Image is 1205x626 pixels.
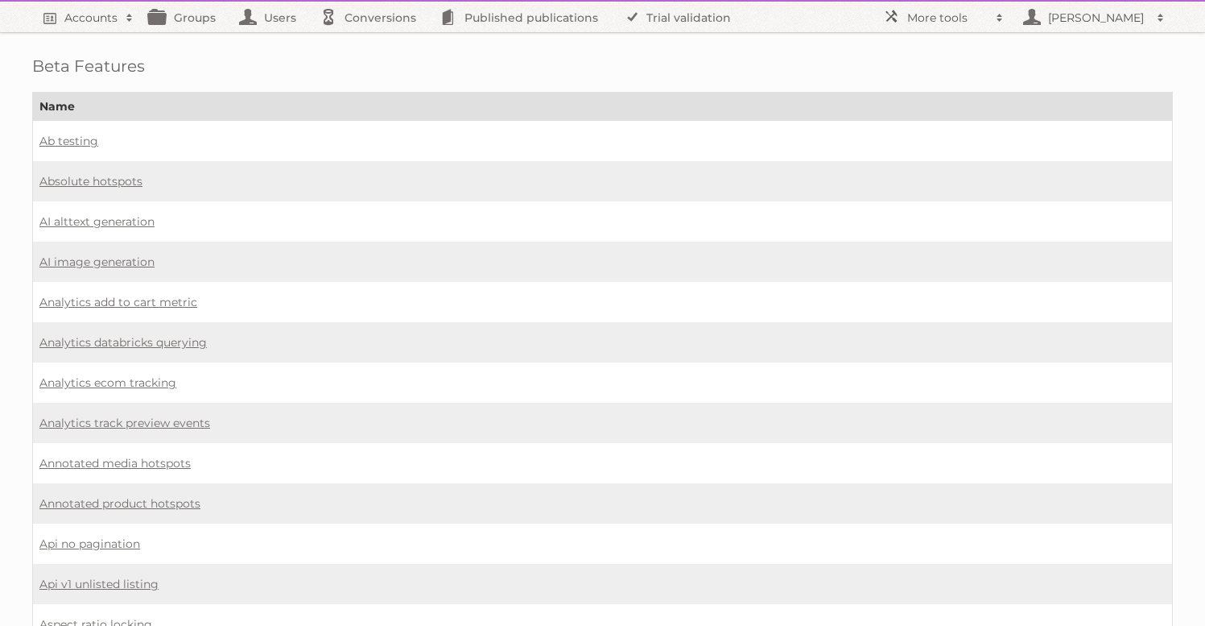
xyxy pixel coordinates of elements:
[39,375,176,390] a: Analytics ecom tracking
[39,577,159,591] a: Api v1 unlisted listing
[312,2,432,32] a: Conversions
[907,10,988,26] h2: More tools
[39,537,140,551] a: Api no pagination
[39,496,200,511] a: Annotated product hotspots
[39,255,155,269] a: AI image generation
[39,134,98,148] a: Ab testing
[39,295,197,309] a: Analytics add to cart metric
[33,93,1173,121] th: Name
[32,2,142,32] a: Accounts
[232,2,312,32] a: Users
[39,416,210,430] a: Analytics track preview events
[39,174,142,189] a: Absolute hotspots
[875,2,1012,32] a: More tools
[614,2,747,32] a: Trial validation
[1012,2,1173,32] a: [PERSON_NAME]
[39,456,191,471] a: Annotated media hotspots
[1044,10,1149,26] h2: [PERSON_NAME]
[432,2,614,32] a: Published publications
[142,2,232,32] a: Groups
[32,56,1173,76] h1: Beta Features
[39,335,207,350] a: Analytics databricks querying
[64,10,118,26] h2: Accounts
[39,214,155,229] a: AI alttext generation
